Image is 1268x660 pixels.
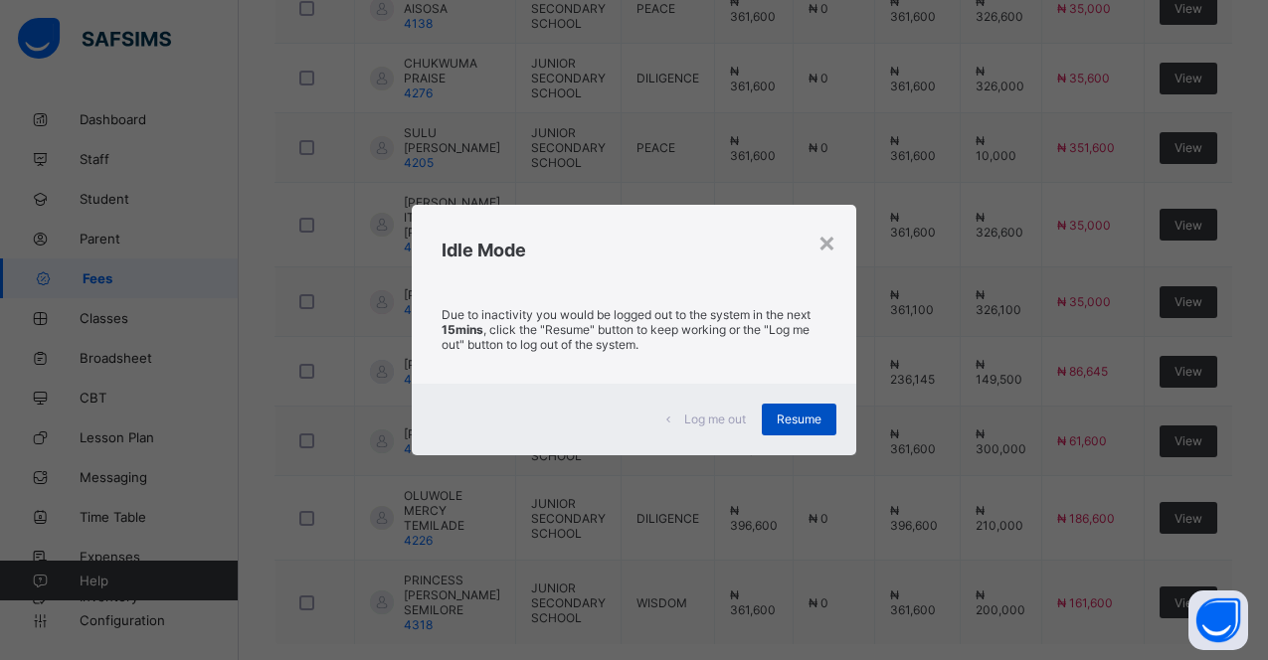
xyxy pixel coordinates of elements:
button: Open asap [1188,590,1248,650]
div: × [817,225,836,258]
strong: 15mins [442,322,483,337]
p: Due to inactivity you would be logged out to the system in the next , click the "Resume" button t... [442,307,825,352]
span: Resume [777,412,821,426]
h2: Idle Mode [442,240,825,260]
span: Log me out [684,412,746,426]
